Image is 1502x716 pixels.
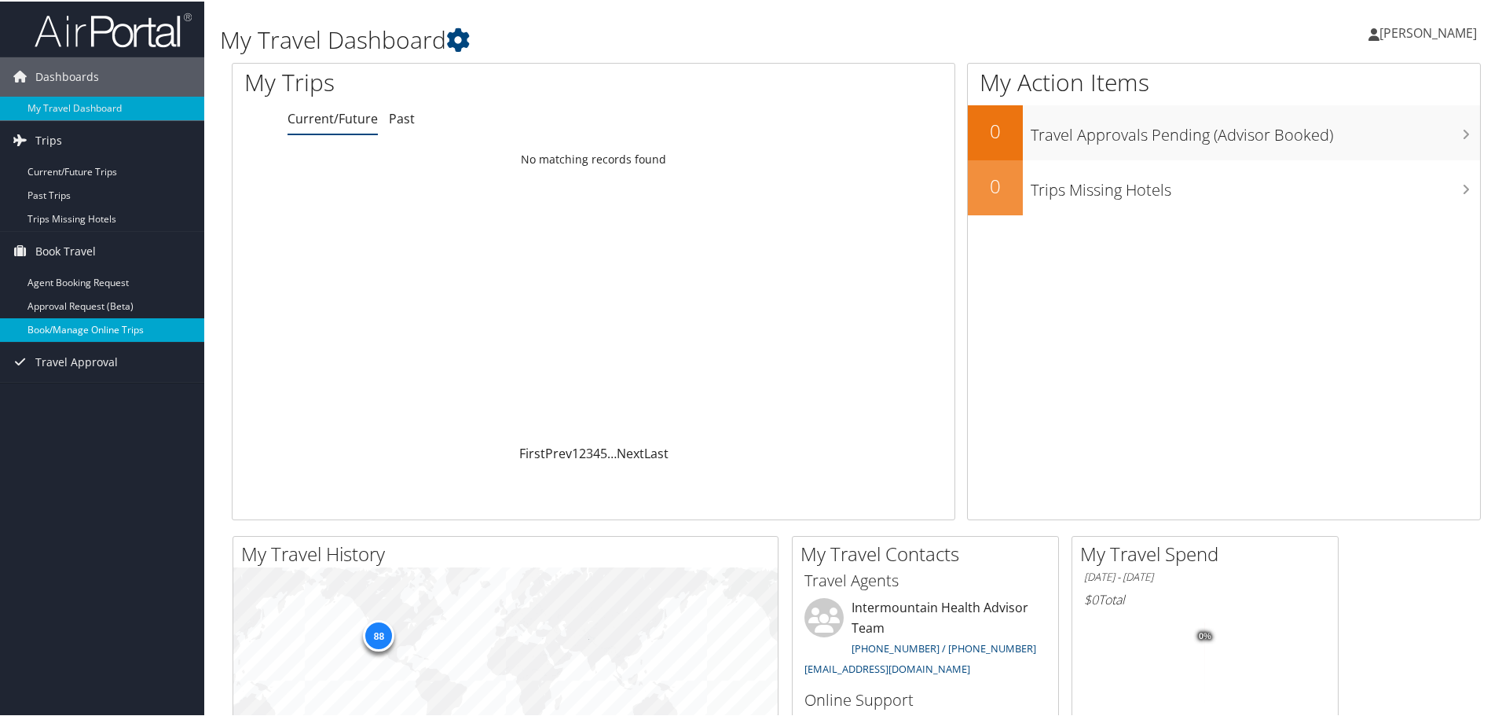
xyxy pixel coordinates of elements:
h2: My Travel Spend [1080,539,1338,566]
a: Prev [545,443,572,461]
a: First [519,443,545,461]
h2: My Travel History [241,539,778,566]
span: Book Travel [35,230,96,270]
h6: Total [1084,589,1326,607]
h3: Trips Missing Hotels [1031,170,1480,200]
h1: My Action Items [968,64,1480,97]
h2: 0 [968,116,1023,143]
h6: [DATE] - [DATE] [1084,568,1326,583]
a: Past [389,108,415,126]
span: [PERSON_NAME] [1379,23,1477,40]
h3: Travel Agents [804,568,1046,590]
a: 0Trips Missing Hotels [968,159,1480,214]
a: [PERSON_NAME] [1368,8,1493,55]
img: airportal-logo.png [35,10,192,47]
span: $0 [1084,589,1098,607]
span: Dashboards [35,56,99,95]
span: Trips [35,119,62,159]
div: 88 [363,619,394,650]
a: Last [644,443,669,461]
td: No matching records found [233,144,954,172]
a: 2 [579,443,586,461]
span: … [607,443,617,461]
a: Next [617,443,644,461]
a: 0Travel Approvals Pending (Advisor Booked) [968,104,1480,159]
a: 4 [593,443,600,461]
a: [PHONE_NUMBER] / [PHONE_NUMBER] [852,640,1036,654]
a: Current/Future [288,108,378,126]
a: 1 [572,443,579,461]
h1: My Trips [244,64,642,97]
h2: My Travel Contacts [800,539,1058,566]
a: 3 [586,443,593,461]
h1: My Travel Dashboard [220,22,1068,55]
tspan: 0% [1199,630,1211,640]
h3: Online Support [804,688,1046,710]
span: Travel Approval [35,341,118,380]
a: 5 [600,443,607,461]
a: [EMAIL_ADDRESS][DOMAIN_NAME] [804,660,970,674]
h2: 0 [968,171,1023,198]
li: Intermountain Health Advisor Team [797,597,1054,681]
h3: Travel Approvals Pending (Advisor Booked) [1031,115,1480,145]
